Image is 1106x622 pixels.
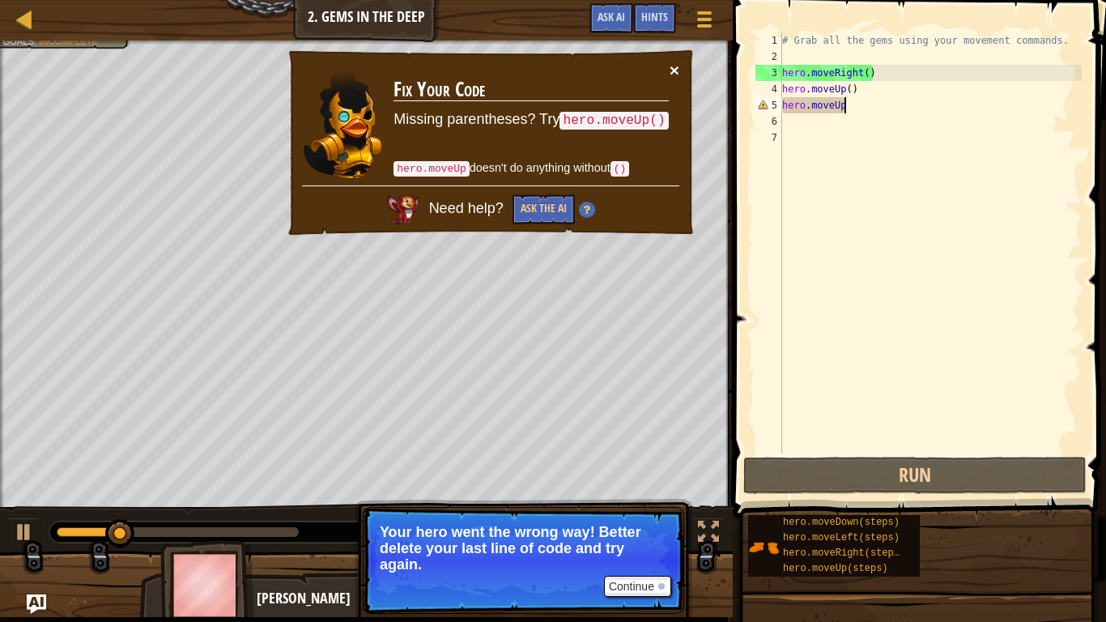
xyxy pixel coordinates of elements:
[589,3,633,33] button: Ask AI
[755,113,782,130] div: 6
[393,109,668,130] p: Missing parentheses? Try
[393,79,668,101] h3: Fix Your Code
[748,532,779,563] img: portrait.png
[598,9,625,24] span: Ask AI
[559,112,668,130] code: hero.moveUp()
[684,3,725,41] button: Show game menu
[641,9,668,24] span: Hints
[755,65,782,81] div: 3
[755,130,782,146] div: 7
[755,81,782,97] div: 4
[755,49,782,65] div: 2
[429,201,508,217] span: Need help?
[755,97,782,113] div: 5
[610,161,630,177] code: ()
[743,457,1087,494] button: Run
[579,202,595,218] img: Hint
[257,588,576,609] div: [PERSON_NAME]
[783,547,905,559] span: hero.moveRight(steps)
[783,517,900,528] span: hero.moveDown(steps)
[393,161,470,177] code: hero.moveUp
[8,518,40,551] button: Ctrl + P: Play
[393,160,668,177] p: doesn't do anything without
[513,194,575,224] button: Ask the AI
[670,62,679,79] button: ×
[755,32,782,49] div: 1
[387,195,419,224] img: AI
[27,594,46,614] button: Ask AI
[303,68,384,180] img: duck_ritic.png
[783,532,900,543] span: hero.moveLeft(steps)
[380,524,667,573] p: Your hero went the wrong way! Better delete your last line of code and try again.
[692,518,725,551] button: Toggle fullscreen
[604,576,671,597] button: Continue
[783,563,888,574] span: hero.moveUp(steps)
